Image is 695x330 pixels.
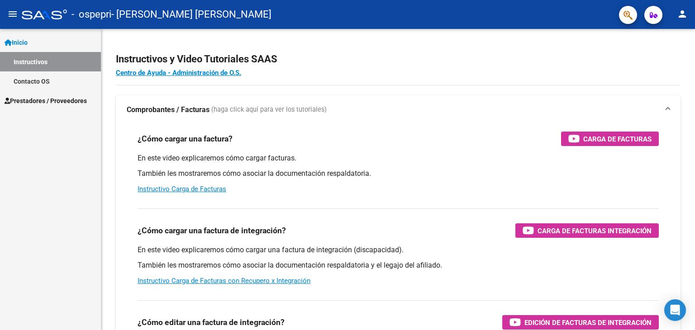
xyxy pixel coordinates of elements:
[138,224,286,237] h3: ¿Cómo cargar una factura de integración?
[127,105,209,115] strong: Comprobantes / Facturas
[5,96,87,106] span: Prestadores / Proveedores
[524,317,652,328] span: Edición de Facturas de integración
[138,245,659,255] p: En este video explicaremos cómo cargar una factura de integración (discapacidad).
[138,132,233,145] h3: ¿Cómo cargar una factura?
[71,5,111,24] span: - ospepri
[138,260,659,270] p: También les mostraremos cómo asociar la documentación respaldatoria y el legajo del afiliado.
[138,169,659,179] p: También les mostraremos cómo asociar la documentación respaldatoria.
[116,69,241,77] a: Centro de Ayuda - Administración de O.S.
[116,51,681,68] h2: Instructivos y Video Tutoriales SAAS
[502,315,659,330] button: Edición de Facturas de integración
[664,299,686,321] div: Open Intercom Messenger
[5,38,28,47] span: Inicio
[138,153,659,163] p: En este video explicaremos cómo cargar facturas.
[7,9,18,19] mat-icon: menu
[211,105,327,115] span: (haga click aquí para ver los tutoriales)
[583,133,652,145] span: Carga de Facturas
[138,316,285,329] h3: ¿Cómo editar una factura de integración?
[677,9,688,19] mat-icon: person
[561,132,659,146] button: Carga de Facturas
[538,225,652,236] span: Carga de Facturas Integración
[515,223,659,238] button: Carga de Facturas Integración
[138,185,226,193] a: Instructivo Carga de Facturas
[111,5,271,24] span: - [PERSON_NAME] [PERSON_NAME]
[138,277,310,285] a: Instructivo Carga de Facturas con Recupero x Integración
[116,95,681,124] mat-expansion-panel-header: Comprobantes / Facturas (haga click aquí para ver los tutoriales)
